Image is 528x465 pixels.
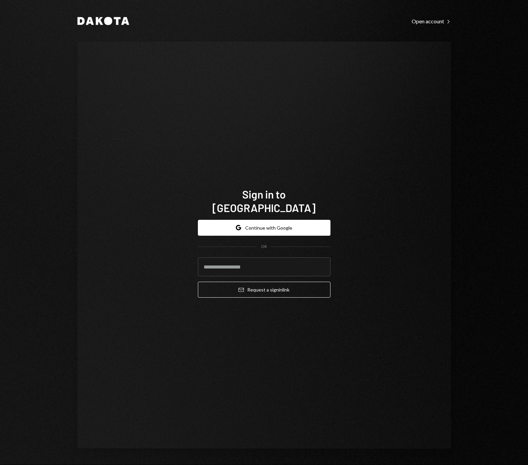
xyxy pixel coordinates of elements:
[198,187,330,214] h1: Sign in to [GEOGRAPHIC_DATA]
[198,282,330,298] button: Request a signinlink
[412,17,451,25] a: Open account
[198,220,330,236] button: Continue with Google
[261,244,267,250] div: OR
[412,18,451,25] div: Open account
